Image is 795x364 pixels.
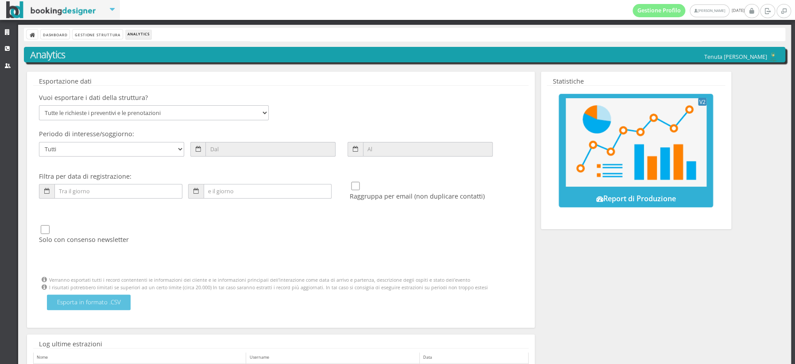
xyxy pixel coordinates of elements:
a: V2 Report di Produzione [559,94,713,207]
h6: I risultati potrebbero limitati se superiori ad un certo limite (circa 20.000) In tal caso sarann... [39,284,488,290]
h4: Periodo di interesse/soggiorno: [39,130,184,138]
span: V2 [698,98,706,106]
img: BookingDesigner.com [6,1,96,19]
a: [PERSON_NAME] [690,4,729,17]
div: Solo con consenso newsletter [39,236,176,243]
h4: Vuoi esportare i dati della struttura? [39,94,522,101]
img: analytics-data.png [566,98,706,187]
td: Username [246,353,420,363]
input: Al [363,142,493,157]
h6: Verranno esportati tutti i record contententi le informazioni del cliente e le informazioni princ... [39,277,470,283]
a: Dashboard [41,30,69,39]
div: Esportazione dati [39,77,92,85]
div: Statistiche [553,77,584,85]
span: [DATE] [633,4,744,17]
div: Raggruppa per email (non duplicare contatti) [349,192,486,200]
input: Dal [205,142,336,157]
h4: Filtra per data di registrazione: [39,172,182,180]
td: Data [420,353,529,363]
input: Tra il giorno [54,184,182,199]
li: Analytics [126,30,151,39]
h3: Analytics [30,49,780,61]
button: Esporta in formato .CSV [47,295,131,310]
a: Gestione Struttura [73,30,122,39]
td: Nome [33,353,246,363]
h5: Tenuta [PERSON_NAME] [704,53,779,62]
img: c17ce5f8a98d11e9805da647fc135771.png [767,53,779,62]
div: Log ultime estrazioni [39,340,102,348]
a: Gestione Profilo [633,4,686,17]
input: e il giorno [204,184,332,199]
